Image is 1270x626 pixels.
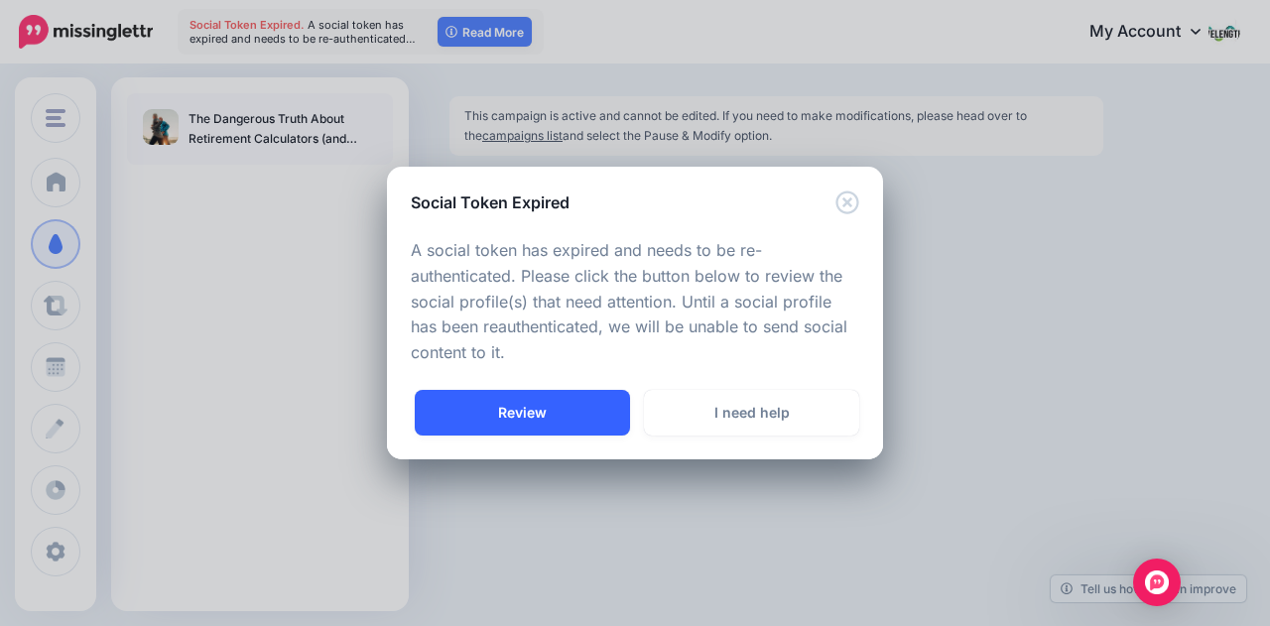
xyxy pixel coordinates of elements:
[1133,559,1181,606] div: Open Intercom Messenger
[835,190,859,215] button: Close
[411,190,570,214] h5: Social Token Expired
[415,390,630,436] a: Review
[411,238,859,367] p: A social token has expired and needs to be re-authenticated. Please click the button below to rev...
[644,390,859,436] a: I need help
